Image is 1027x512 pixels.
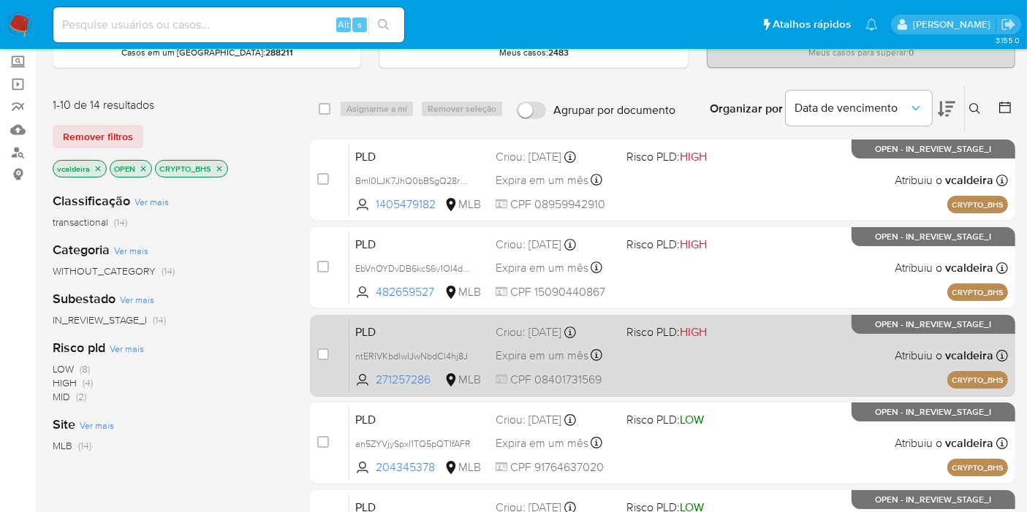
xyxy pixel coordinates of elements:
[1001,17,1016,32] a: Sair
[996,34,1020,46] span: 3.155.0
[913,18,996,31] p: vitoria.caldeira@mercadolivre.com
[53,15,404,34] input: Pesquise usuários ou casos...
[773,17,851,32] span: Atalhos rápidos
[357,18,362,31] span: s
[865,18,878,31] a: Notificações
[368,15,398,35] button: search-icon
[338,18,349,31] span: Alt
